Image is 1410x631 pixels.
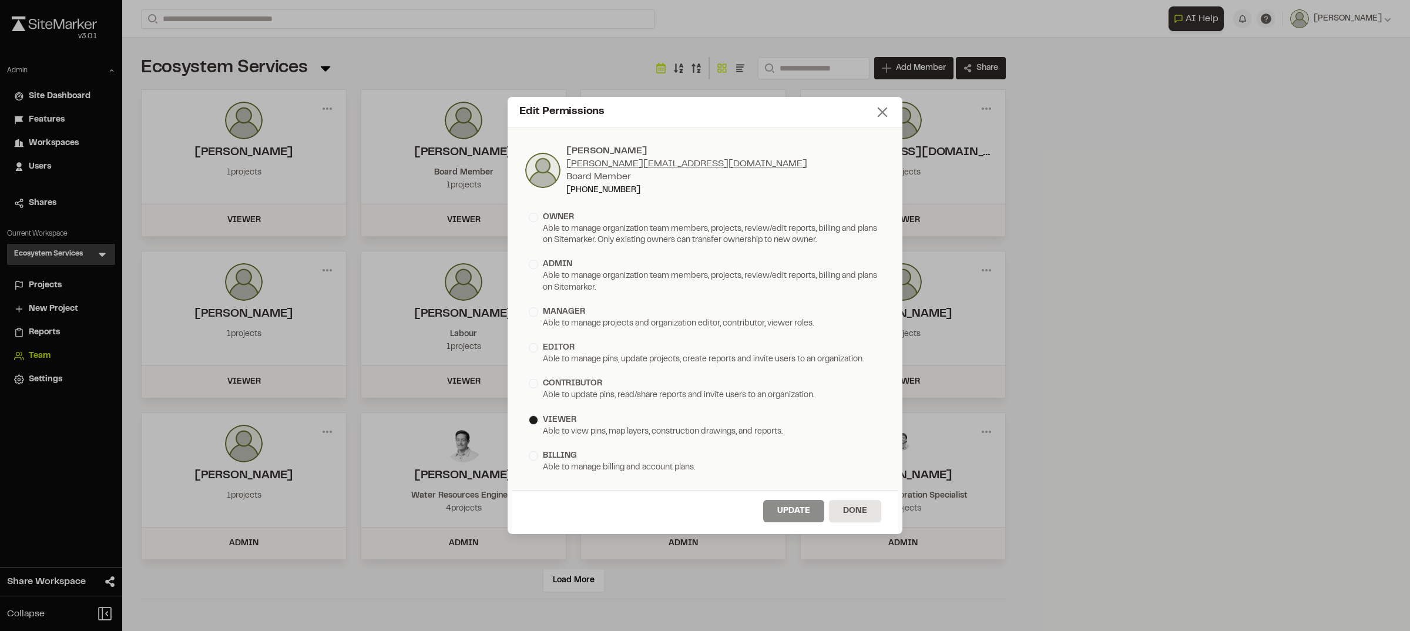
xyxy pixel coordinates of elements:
[529,271,881,294] div: Able to manage organization team members, projects, review/edit reports, billing and plans on Sit...
[566,160,807,168] a: [PERSON_NAME][EMAIL_ADDRESS][DOMAIN_NAME]
[566,170,807,183] div: Board Member
[529,390,881,401] div: Able to update pins, read/share reports and invite users to an organization.
[524,152,562,189] img: photo
[529,462,881,474] div: Able to manage billing and account plans.
[763,500,824,522] button: Update
[543,211,574,224] div: owner
[543,414,576,427] div: viewer
[519,104,874,120] div: Edit Permissions
[543,306,585,318] div: manager
[529,427,881,438] div: Able to view pins, map layers, construction drawings, and reports.
[529,354,881,365] div: Able to manage pins, update projects, create reports and invite users to an organization.
[543,377,602,390] div: contributor
[543,258,572,271] div: admin
[566,145,807,157] div: [PERSON_NAME]
[566,187,640,194] a: [PHONE_NUMBER]
[543,341,575,354] div: editor
[829,500,881,522] button: Done
[529,318,881,330] div: Able to manage projects and organization editor, contributor, viewer roles.
[543,449,577,462] div: billing
[529,224,881,247] div: Able to manage organization team members, projects, review/edit reports, billing and plans on Sit...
